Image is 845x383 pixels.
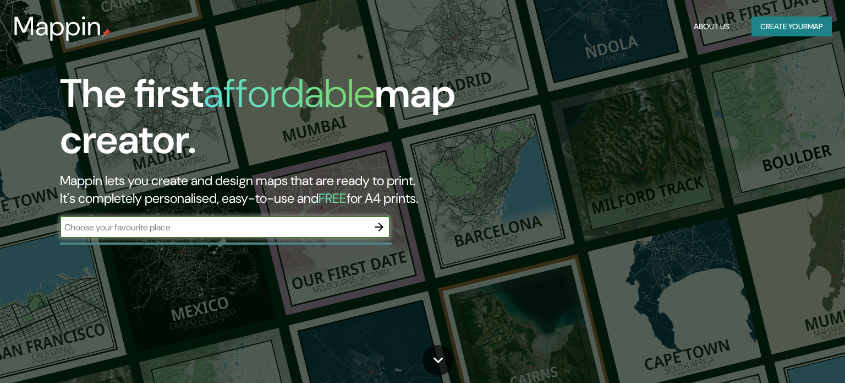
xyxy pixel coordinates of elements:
input: Choose your favourite place [60,221,368,234]
img: mappin-pin [102,29,111,37]
h2: Mappin lets you create and design maps that are ready to print. It's completely personalised, eas... [60,172,482,207]
h1: The first map creator. [60,71,482,172]
h1: affordable [204,68,375,119]
button: Create yourmap [751,17,832,37]
h3: Mappin [13,11,102,42]
h5: FREE [319,190,347,207]
button: About Us [689,17,734,37]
